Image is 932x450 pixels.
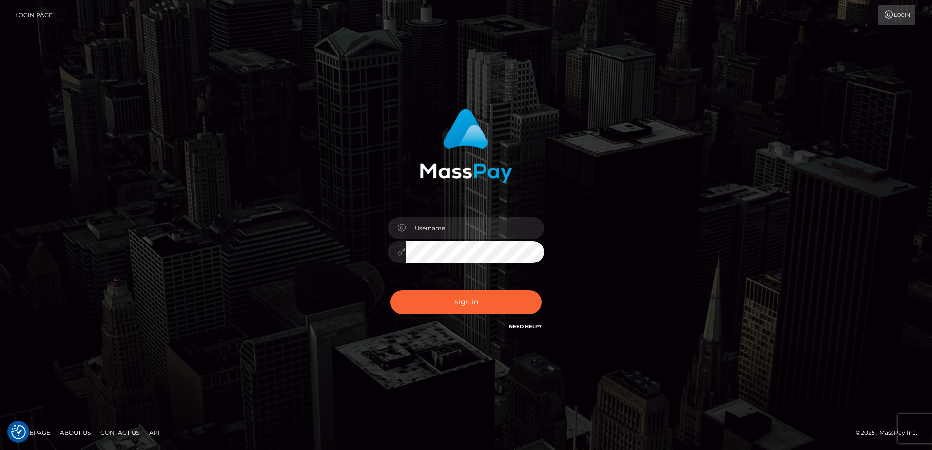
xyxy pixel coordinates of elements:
[856,428,925,438] div: © 2025 , MassPay Inc.
[11,425,54,440] a: Homepage
[97,425,143,440] a: Contact Us
[145,425,164,440] a: API
[406,217,544,239] input: Username...
[11,425,26,439] img: Revisit consent button
[56,425,95,440] a: About Us
[878,5,915,25] a: Login
[390,290,542,314] button: Sign in
[509,323,542,330] a: Need Help?
[11,425,26,439] button: Consent Preferences
[420,109,512,183] img: MassPay Login
[15,5,53,25] a: Login Page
